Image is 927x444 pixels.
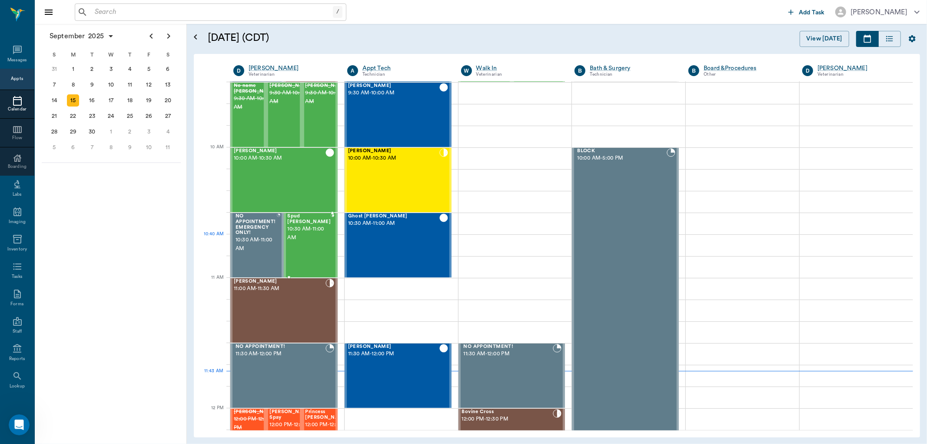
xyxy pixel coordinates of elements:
span: [PERSON_NAME] [234,148,326,154]
span: 10:00 AM - 10:30 AM [234,154,326,163]
div: Saturday, September 27, 2025 [162,110,174,122]
div: Monday, September 8, 2025 [67,79,79,91]
div: Monday, September 29, 2025 [67,126,79,138]
div: [PERSON_NAME] [817,64,903,73]
div: D [233,65,244,76]
div: D [802,65,813,76]
div: BOOKED, 10:30 AM - 11:00 AM [230,213,284,278]
div: Saturday, October 4, 2025 [162,126,174,138]
div: W [461,65,472,76]
div: CHECKED_OUT, 10:30 AM - 11:00 AM [345,213,452,278]
div: Monday, October 6, 2025 [67,141,79,154]
div: Saturday, September 20, 2025 [162,94,174,107]
div: Thursday, September 25, 2025 [124,110,136,122]
div: B [575,65,585,76]
div: Sunday, September 21, 2025 [48,110,60,122]
span: 9:30 AM - 10:00 AM [234,94,277,112]
div: Other [704,71,789,78]
div: BOOKED, 11:30 AM - 12:00 PM [459,343,565,408]
div: S [45,48,64,61]
span: 10:30 AM - 11:00 AM [348,219,439,228]
span: 12:00 PM - 12:30 PM [269,421,313,438]
div: Tuesday, September 9, 2025 [86,79,98,91]
span: NO APPOINTMENT! [236,344,326,350]
div: Sunday, August 31, 2025 [48,63,60,75]
div: Today, Monday, September 15, 2025 [67,94,79,107]
div: Technician [590,71,675,78]
div: CHECKED_IN, 10:00 AM - 10:30 AM [345,147,452,213]
button: Next page [160,27,177,45]
span: 2025 [86,30,106,42]
div: Wednesday, October 1, 2025 [105,126,117,138]
div: Saturday, October 11, 2025 [162,141,174,154]
span: [PERSON_NAME] [234,409,277,415]
div: NO_SHOW, 9:30 AM - 10:00 AM [302,82,338,147]
span: 11:30 AM - 12:00 PM [464,350,553,358]
div: Monday, September 1, 2025 [67,63,79,75]
div: CHECKED_OUT, 9:30 AM - 10:00 AM [345,82,452,147]
button: Open calendar [190,20,201,54]
div: Wednesday, October 8, 2025 [105,141,117,154]
div: CHECKED_IN, 11:00 AM - 11:30 AM [230,278,338,343]
div: CHECKED_IN, 10:30 AM - 11:00 AM [284,213,337,278]
div: W [102,48,121,61]
div: / [333,6,342,18]
div: Board &Procedures [704,64,789,73]
button: Close drawer [40,3,57,21]
span: [PERSON_NAME] [348,83,439,89]
div: Labs [13,191,22,198]
div: Tuesday, September 16, 2025 [86,94,98,107]
div: B [688,65,699,76]
div: CHECKED_OUT, 10:00 AM - 10:30 AM [230,147,338,213]
span: 11:30 AM - 12:00 PM [236,350,326,358]
span: [PERSON_NAME] [348,344,439,350]
div: Friday, October 10, 2025 [143,141,155,154]
div: Lookup [10,383,25,390]
span: 11:00 AM - 11:30 AM [234,284,326,293]
div: NO_SHOW, 9:30 AM - 10:00 AM [230,82,266,147]
div: Thursday, September 4, 2025 [124,63,136,75]
div: Wednesday, September 10, 2025 [105,79,117,91]
div: CHECKED_OUT, 11:30 AM - 12:00 PM [345,343,452,408]
span: NO APPOINTMENT! EMERGENCY ONLY! [236,214,277,236]
div: 12 PM [201,404,223,425]
div: Friday, September 19, 2025 [143,94,155,107]
div: Thursday, October 2, 2025 [124,126,136,138]
div: T [120,48,140,61]
span: 12:00 PM - 12:30 PM [306,421,349,438]
span: BLOCK [577,148,667,154]
span: [PERSON_NAME] Spay [269,409,313,421]
div: Technician [362,71,448,78]
span: [PERSON_NAME] [306,83,349,89]
div: Veterinarian [476,71,562,78]
div: Tasks [12,274,23,280]
div: Thursday, October 9, 2025 [124,141,136,154]
div: Friday, September 26, 2025 [143,110,155,122]
span: 10:30 AM - 11:00 AM [287,225,331,242]
div: Veterinarian [817,71,903,78]
button: View [DATE] [800,31,849,47]
div: M [64,48,83,61]
div: Imaging [9,219,26,225]
a: Appt Tech [362,64,448,73]
span: 12:00 PM - 12:30 PM [462,415,553,424]
span: 12:00 PM - 12:30 PM [234,415,277,432]
div: Wednesday, September 17, 2025 [105,94,117,107]
span: Spud [PERSON_NAME] [287,214,331,225]
a: Walk In [476,64,562,73]
div: Staff [13,328,22,335]
div: NO_SHOW, 9:30 AM - 10:00 AM [266,82,302,147]
span: 11:30 AM - 12:00 PM [348,350,439,358]
div: Sunday, September 7, 2025 [48,79,60,91]
div: [PERSON_NAME] [851,7,907,17]
span: 9:30 AM - 10:00 AM [306,89,349,106]
div: Tuesday, September 2, 2025 [86,63,98,75]
div: Veterinarian [249,71,334,78]
div: 11 AM [201,273,223,295]
a: Bath & Surgery [590,64,675,73]
div: Sunday, September 14, 2025 [48,94,60,107]
span: [PERSON_NAME] [234,279,326,284]
div: Thursday, September 18, 2025 [124,94,136,107]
